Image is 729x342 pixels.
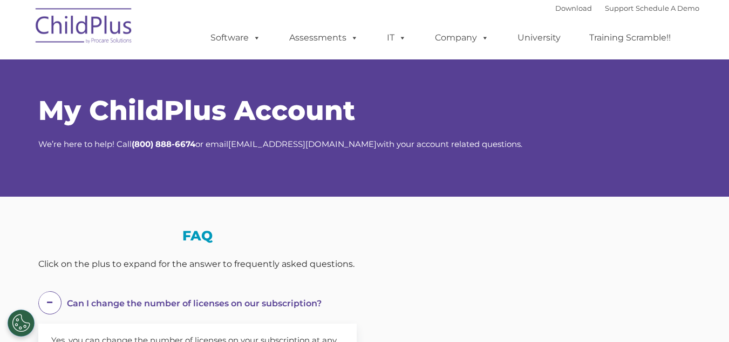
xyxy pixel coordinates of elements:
[38,139,522,149] span: We’re here to help! Call or email with your account related questions.
[134,139,195,149] strong: 800) 888-6674
[8,310,35,337] button: Cookies Settings
[38,229,357,243] h3: FAQ
[200,27,271,49] a: Software
[555,4,699,12] font: |
[376,27,417,49] a: IT
[278,27,369,49] a: Assessments
[132,139,134,149] strong: (
[67,298,322,309] span: Can I change the number of licenses on our subscription?
[578,27,682,49] a: Training Scramble!!
[424,27,500,49] a: Company
[605,4,633,12] a: Support
[30,1,138,55] img: ChildPlus by Procare Solutions
[636,4,699,12] a: Schedule A Demo
[507,27,571,49] a: University
[38,94,355,127] span: My ChildPlus Account
[228,139,377,149] a: [EMAIL_ADDRESS][DOMAIN_NAME]
[555,4,592,12] a: Download
[38,256,357,272] div: Click on the plus to expand for the answer to frequently asked questions.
